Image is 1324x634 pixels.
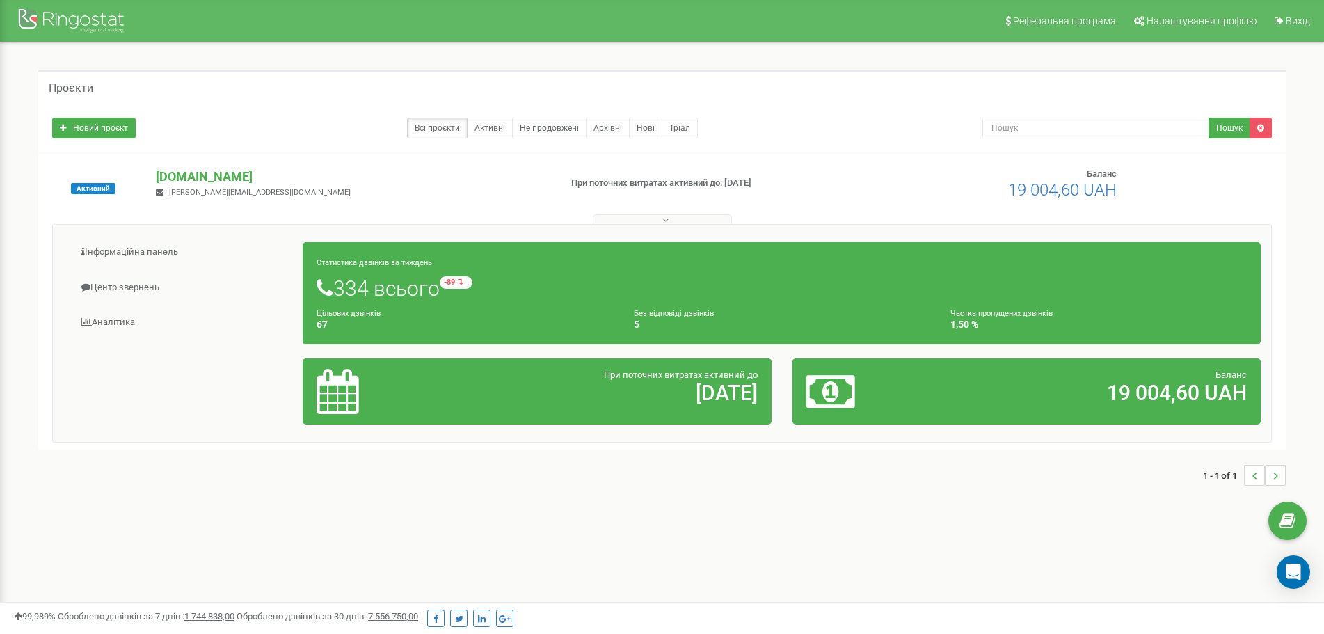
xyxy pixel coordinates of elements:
span: 19 004,60 UAH [1008,180,1117,200]
a: Центр звернень [63,271,303,305]
span: 99,989% [14,611,56,621]
u: 7 556 750,00 [368,611,418,621]
p: При поточних витратах активний до: [DATE] [571,177,861,190]
h2: 19 004,60 UAH [960,381,1247,404]
a: Архівні [586,118,630,138]
span: Налаштування профілю [1147,15,1257,26]
a: Новий проєкт [52,118,136,138]
h4: 5 [634,319,930,330]
a: Нові [629,118,662,138]
input: Пошук [982,118,1209,138]
h2: [DATE] [470,381,757,404]
span: Оброблено дзвінків за 30 днів : [237,611,418,621]
a: Не продовжені [512,118,587,138]
span: Активний [71,183,115,194]
span: Баланс [1215,370,1247,380]
span: Вихід [1286,15,1310,26]
small: Цільових дзвінків [317,309,381,318]
a: Аналiтика [63,306,303,340]
button: Пошук [1209,118,1250,138]
span: 1 - 1 of 1 [1203,465,1244,486]
h4: 1,50 % [950,319,1247,330]
p: [DOMAIN_NAME] [156,168,548,186]
span: Оброблено дзвінків за 7 днів : [58,611,234,621]
small: Статистика дзвінків за тиждень [317,258,432,267]
small: -89 [440,276,472,289]
a: Всі проєкти [407,118,468,138]
a: Активні [467,118,513,138]
span: Баланс [1087,168,1117,179]
span: [PERSON_NAME][EMAIL_ADDRESS][DOMAIN_NAME] [169,188,351,197]
u: 1 744 838,00 [184,611,234,621]
a: Інформаційна панель [63,235,303,269]
span: При поточних витратах активний до [604,370,758,380]
h5: Проєкти [49,82,93,95]
span: Реферальна програма [1013,15,1116,26]
a: Тріал [662,118,698,138]
h1: 334 всього [317,276,1247,300]
small: Частка пропущених дзвінків [950,309,1053,318]
h4: 67 [317,319,613,330]
nav: ... [1203,451,1286,500]
div: Open Intercom Messenger [1277,555,1310,589]
small: Без відповіді дзвінків [634,309,714,318]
